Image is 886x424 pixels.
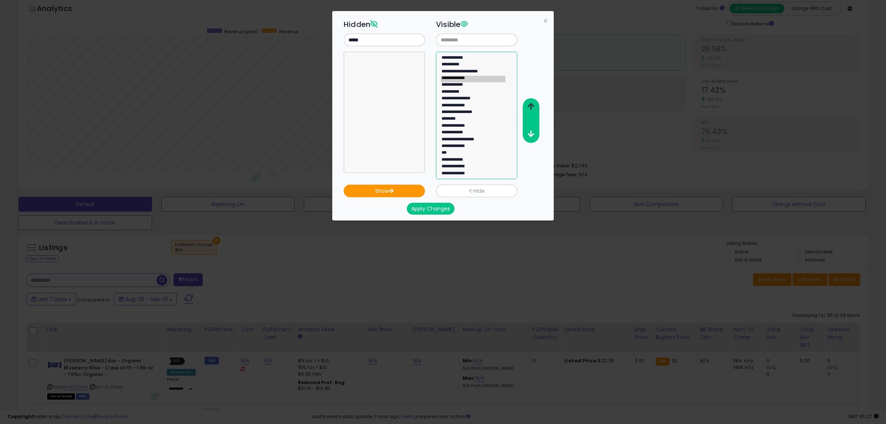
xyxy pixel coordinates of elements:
[407,203,454,215] button: Apply Changes
[543,16,548,26] span: ×
[344,19,425,30] h3: Hidden
[436,185,517,197] button: Hide
[344,185,425,197] button: Show
[436,19,517,30] h3: Visible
